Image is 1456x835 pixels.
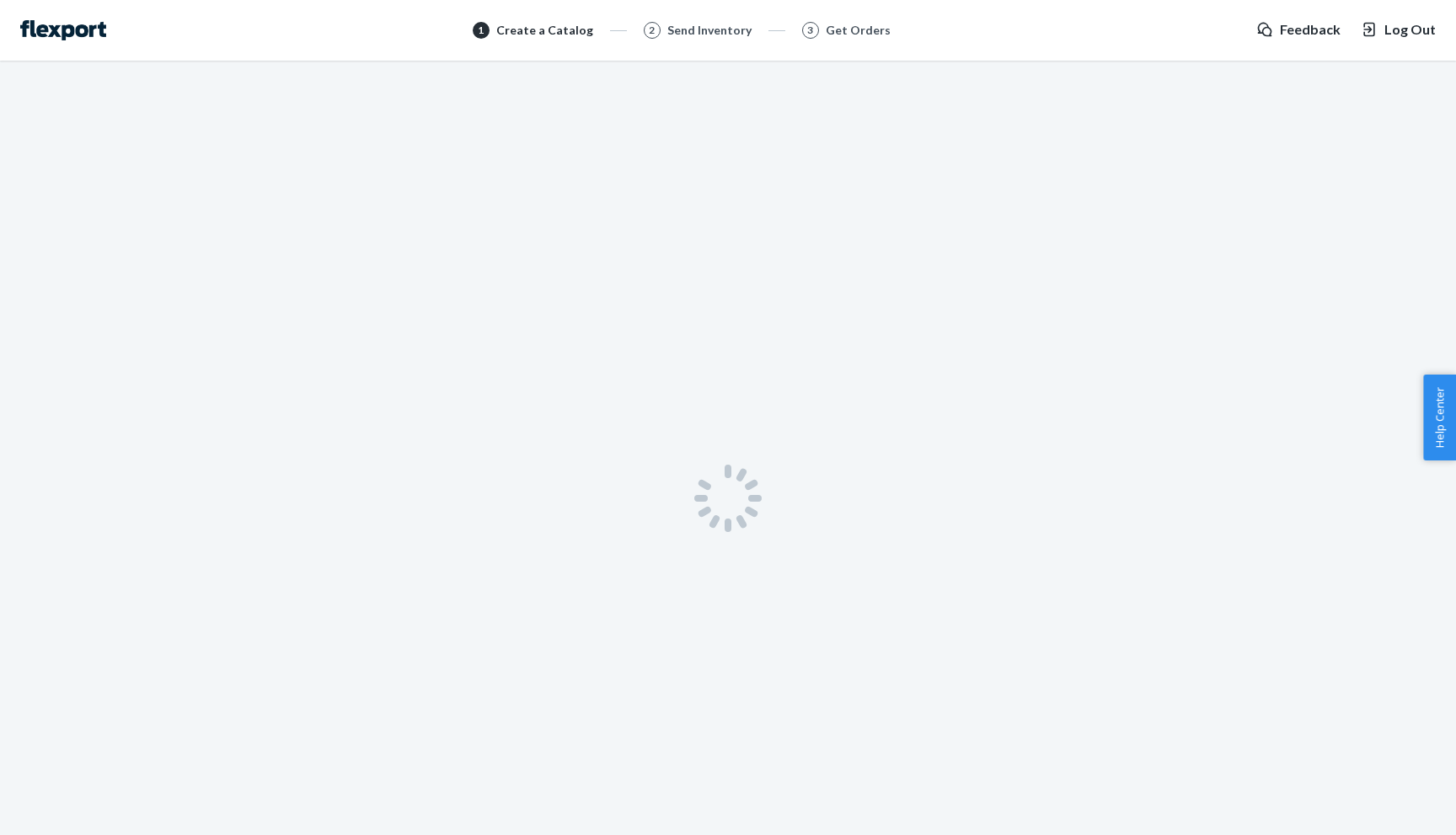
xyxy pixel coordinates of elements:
[1384,20,1436,40] span: Log Out
[826,22,891,39] div: Get Orders
[20,20,106,40] img: Flexport logo
[496,22,593,39] div: Create a Catalog
[1423,375,1456,460] button: Help Center
[478,23,484,37] span: 1
[1361,20,1436,40] button: Log Out
[807,23,813,37] span: 3
[1280,20,1341,40] span: Feedback
[649,23,655,37] span: 2
[667,22,752,39] div: Send Inventory
[1256,20,1341,40] a: Feedback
